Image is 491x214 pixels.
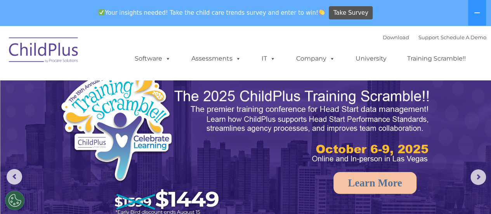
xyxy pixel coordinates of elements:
span: Last name [108,51,132,57]
button: Cookies Settings [5,191,24,210]
a: Assessments [184,51,249,66]
a: Software [127,51,179,66]
a: University [348,51,394,66]
a: Take Survey [329,6,373,20]
a: Schedule A Demo [441,34,486,40]
a: Download [383,34,409,40]
span: Your insights needed! Take the child care trends survey and enter to win! [95,5,328,20]
span: Phone number [108,83,141,89]
a: Training Scramble!! [399,51,474,66]
img: ChildPlus by Procare Solutions [5,32,83,71]
font: | [383,34,486,40]
a: Learn More [333,172,416,194]
a: IT [254,51,283,66]
a: Support [418,34,439,40]
span: Take Survey [333,6,368,20]
img: ✅ [99,9,104,15]
img: 👏 [319,9,324,15]
a: Company [288,51,343,66]
iframe: Chat Widget [452,177,491,214]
